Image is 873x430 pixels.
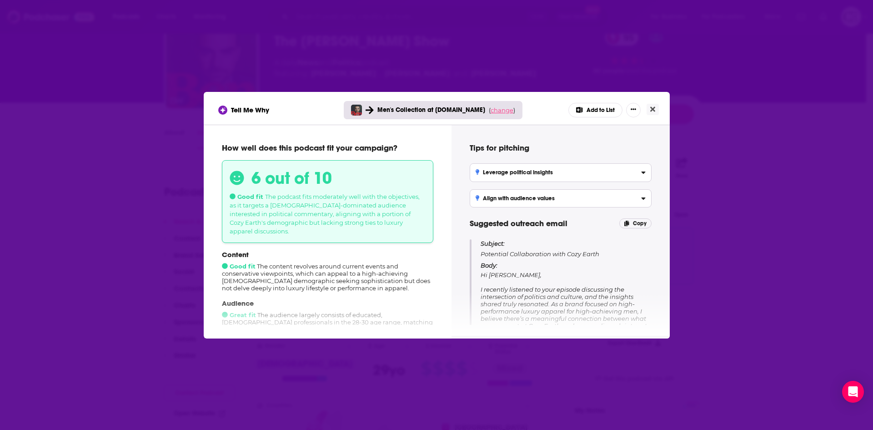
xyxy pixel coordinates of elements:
[647,104,659,115] button: Close
[481,271,651,395] span: Hi [PERSON_NAME], I recently listened to your episode discussing the intersection of politics and...
[230,193,263,200] span: Good fit
[222,143,433,153] p: How well does this podcast fit your campaign?
[222,263,256,270] span: Good fit
[222,250,433,292] div: The content revolves around current events and conservative viewpoints, which can appeal to a hig...
[626,103,641,117] button: Show More Button
[568,103,622,117] button: Add to List
[489,106,515,114] span: ( )
[491,106,513,114] span: change
[633,220,647,227] span: Copy
[251,168,332,188] h3: 6 out of 10
[481,239,505,248] span: Subject:
[470,143,652,153] h4: Tips for pitching
[222,250,433,259] p: Content
[222,299,433,308] p: Audience
[222,311,256,319] span: Great fit
[476,169,553,176] h3: Leverage political insights
[470,218,567,228] span: Suggested outreach email
[220,107,226,113] img: tell me why sparkle
[377,106,485,114] span: Men's Collection at [DOMAIN_NAME]
[222,299,433,340] div: The audience largely consists of educated, [DEMOGRAPHIC_DATA] professionals in the 28-30 age rang...
[230,193,420,235] span: The podcast fits moderately well with the objectives, as it targets a [DEMOGRAPHIC_DATA]-dominate...
[476,195,555,202] h3: Align with audience values
[351,105,362,116] img: The Ben Shapiro Show
[842,381,864,403] div: Open Intercom Messenger
[481,239,652,258] p: Potential Collaboration with Cozy Earth
[481,262,497,269] span: Body:
[231,106,269,114] span: Tell Me Why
